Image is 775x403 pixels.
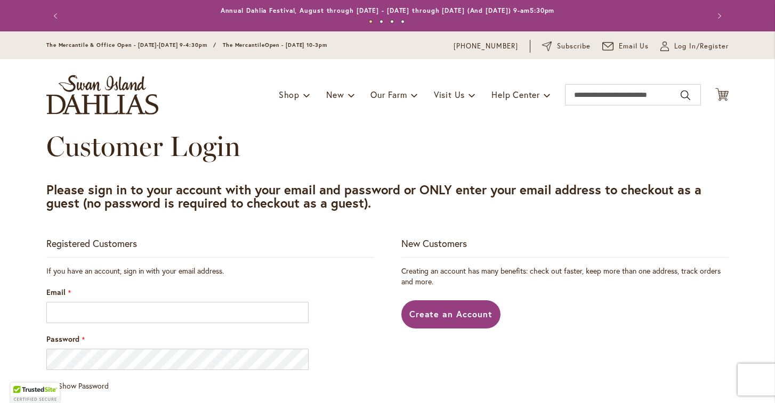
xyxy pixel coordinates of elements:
span: Create an Account [409,308,493,319]
strong: New Customers [401,237,467,250]
strong: Please sign in to your account with your email and password or ONLY enter your email address to c... [46,181,701,211]
a: Create an Account [401,300,501,328]
a: [PHONE_NUMBER] [454,41,518,52]
span: Shop [279,89,300,100]
span: Email Us [619,41,649,52]
span: Password [46,334,79,344]
span: Subscribe [557,41,591,52]
span: The Mercantile & Office Open - [DATE]-[DATE] 9-4:30pm / The Mercantile [46,42,265,48]
span: Email [46,287,66,297]
a: Email Us [602,41,649,52]
div: If you have an account, sign in with your email address. [46,266,374,276]
a: store logo [46,75,158,114]
a: Subscribe [542,41,591,52]
span: Our Farm [370,89,407,100]
button: 1 of 4 [369,20,373,23]
strong: Registered Customers [46,237,137,250]
p: Creating an account has many benefits: check out faster, keep more than one address, track orders... [401,266,729,287]
span: Open - [DATE] 10-3pm [265,42,327,48]
span: Customer Login [46,129,240,163]
button: 4 of 4 [401,20,405,23]
span: Log In/Register [674,41,729,52]
iframe: Launch Accessibility Center [8,365,38,395]
button: 3 of 4 [390,20,394,23]
button: Next [707,5,729,27]
span: New [326,89,344,100]
span: Visit Us [434,89,465,100]
a: Log In/Register [660,41,729,52]
button: Previous [46,5,68,27]
button: 2 of 4 [380,20,383,23]
a: Annual Dahlia Festival, August through [DATE] - [DATE] through [DATE] (And [DATE]) 9-am5:30pm [221,6,555,14]
span: Show Password [58,381,109,391]
span: Help Center [491,89,540,100]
